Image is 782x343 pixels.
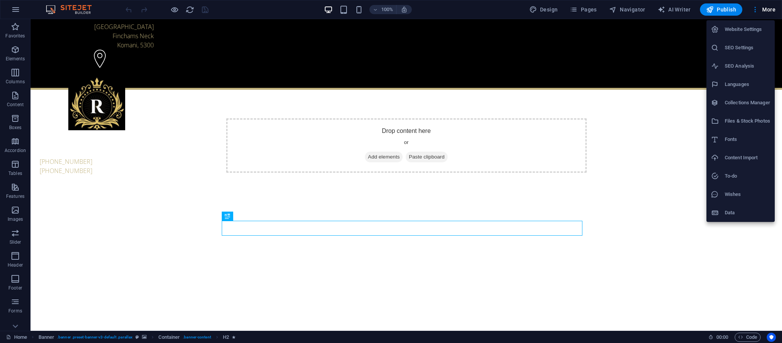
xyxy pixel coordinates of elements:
[725,171,770,181] h6: To-do
[725,61,770,71] h6: SEO Analysis
[725,43,770,52] h6: SEO Settings
[725,116,770,126] h6: Files & Stock Photos
[725,190,770,199] h6: Wishes
[725,153,770,162] h6: Content Import
[725,80,770,89] h6: Languages
[725,98,770,107] h6: Collections Manager
[725,135,770,144] h6: Fonts
[725,25,770,34] h6: Website Settings
[725,208,770,217] h6: Data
